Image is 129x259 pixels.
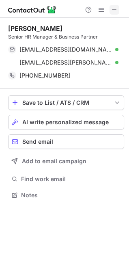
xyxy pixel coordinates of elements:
span: AI write personalized message [22,119,109,125]
img: ContactOut v5.3.10 [8,5,57,15]
button: Notes [8,190,124,201]
span: Add to email campaign [22,158,86,164]
span: Notes [21,192,121,199]
div: Save to List / ATS / CRM [22,99,110,106]
span: [PHONE_NUMBER] [19,72,70,79]
span: [EMAIL_ADDRESS][DOMAIN_NAME] [19,46,112,53]
button: Find work email [8,173,124,185]
span: [EMAIL_ADDRESS][PERSON_NAME][DOMAIN_NAME] [19,59,112,66]
button: AI write personalized message [8,115,124,129]
button: Add to email campaign [8,154,124,168]
button: Send email [8,134,124,149]
span: Send email [22,138,53,145]
div: Senior HR Manager & Business Partner [8,33,124,41]
div: [PERSON_NAME] [8,24,62,32]
span: Find work email [21,175,121,183]
button: save-profile-one-click [8,95,124,110]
